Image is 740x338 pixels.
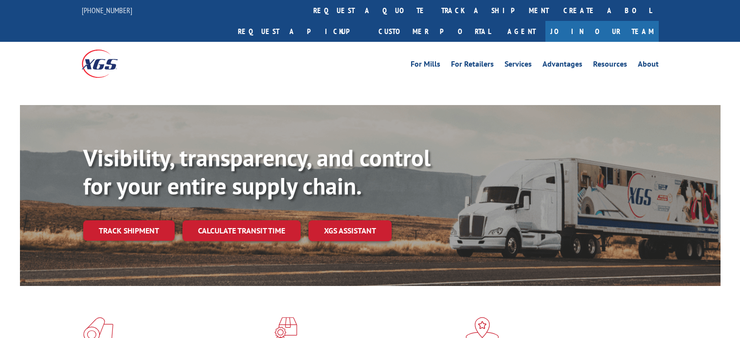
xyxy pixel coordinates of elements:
a: Resources [593,60,627,71]
a: For Mills [411,60,440,71]
a: Track shipment [83,220,175,241]
b: Visibility, transparency, and control for your entire supply chain. [83,142,431,201]
a: Customer Portal [371,21,498,42]
a: [PHONE_NUMBER] [82,5,132,15]
a: Services [505,60,532,71]
a: XGS ASSISTANT [308,220,392,241]
a: Request a pickup [231,21,371,42]
a: Advantages [542,60,582,71]
a: Agent [498,21,545,42]
a: For Retailers [451,60,494,71]
a: Join Our Team [545,21,659,42]
a: About [638,60,659,71]
a: Calculate transit time [182,220,301,241]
